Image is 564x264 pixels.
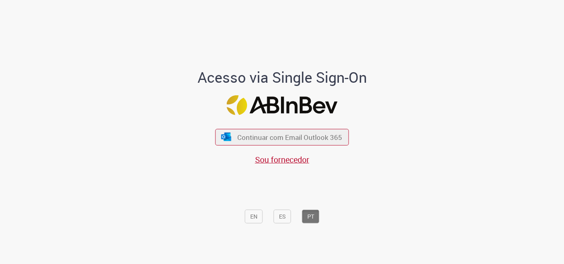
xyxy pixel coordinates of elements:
a: Sou fornecedor [255,154,309,165]
img: Logo ABInBev [227,95,338,115]
button: EN [245,209,263,223]
span: Continuar com Email Outlook 365 [237,133,342,142]
button: ícone Azure/Microsoft 360 Continuar com Email Outlook 365 [215,129,349,145]
h1: Acesso via Single Sign-On [170,69,394,86]
button: PT [302,209,319,223]
button: ES [274,209,291,223]
img: ícone Azure/Microsoft 360 [220,133,232,141]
